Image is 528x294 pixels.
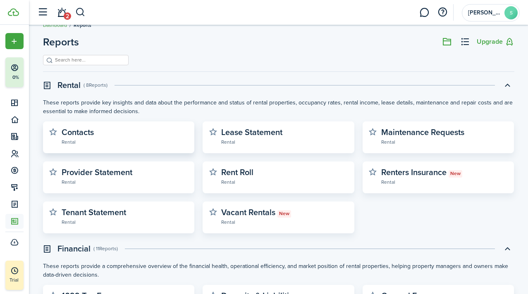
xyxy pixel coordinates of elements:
[209,128,217,136] button: Mark as favourite
[381,126,464,138] widget-stats-description: Maintenance Requests
[62,178,189,186] widget-stats-subtitle: Rental
[209,168,217,176] button: Mark as favourite
[43,98,514,116] p: These reports provide key insights and data about the performance and status of rental properties...
[75,5,86,19] button: Search
[279,211,289,217] span: New
[221,208,348,226] a: Vacant RentalsNewRental
[62,168,189,186] a: Provider StatementRental
[468,10,501,16] span: Stephanie
[5,261,24,290] a: Trial
[221,168,348,186] a: Rent RollRental
[62,208,189,226] a: Tenant StatementRental
[84,81,108,89] swimlane-subtitle: ( 8 Reports )
[49,128,57,136] button: Mark as favourite
[5,57,74,87] button: 0%
[57,242,91,255] swimlane-title: Financial
[381,138,508,146] widget-stats-subtitle: Rental
[221,166,253,178] widget-stats-description: Rent Roll
[62,206,126,218] widget-stats-description: Tenant Statement
[381,166,462,178] widget-stats-description: Renters Insurance
[477,37,514,47] button: Upgrade
[62,138,189,146] widget-stats-subtitle: Rental
[435,5,449,19] button: Open resource center
[62,126,94,138] widget-stats-description: Contacts
[369,128,377,136] button: Mark as favourite
[57,79,81,91] swimlane-title: Rental
[8,8,19,16] img: TenantCloud
[35,5,50,20] button: Open sidebar
[54,2,69,23] a: Notifications
[43,98,514,233] swimlane-body: Toggle accordion
[221,138,348,146] widget-stats-subtitle: Rental
[381,168,508,186] a: Renters InsuranceNewRental
[62,128,189,146] a: ContactsRental
[504,6,518,19] avatar-text: S
[49,168,57,176] button: Mark as favourite
[43,37,79,47] header-page-title: Reports
[381,178,508,186] widget-stats-subtitle: Rental
[43,21,67,29] a: Dashboard
[62,166,132,178] widget-stats-description: Provider Statement
[93,245,118,252] swimlane-subtitle: ( 11 Reports )
[450,171,461,177] span: New
[49,208,57,216] button: Mark as favourite
[221,126,282,138] widget-stats-description: Lease Statement
[53,56,126,64] input: Search here...
[43,262,514,279] p: These reports provide a comprehensive overview of the financial health, operational efficiency, a...
[5,33,24,49] button: Open menu
[416,2,432,23] a: Messaging
[209,208,217,216] button: Mark as favourite
[381,128,508,146] a: Maintenance RequestsRental
[500,242,514,256] button: Toggle accordion
[369,168,377,176] button: Mark as favourite
[221,128,348,146] a: Lease StatementRental
[64,12,71,20] span: 2
[10,276,43,284] p: Trial
[500,78,514,92] button: Toggle accordion
[221,178,348,186] widget-stats-subtitle: Rental
[74,21,91,29] span: Reports
[221,218,348,226] widget-stats-subtitle: Rental
[10,74,21,81] p: 0%
[62,218,189,226] widget-stats-subtitle: Rental
[221,206,291,218] widget-stats-description: Vacant Rentals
